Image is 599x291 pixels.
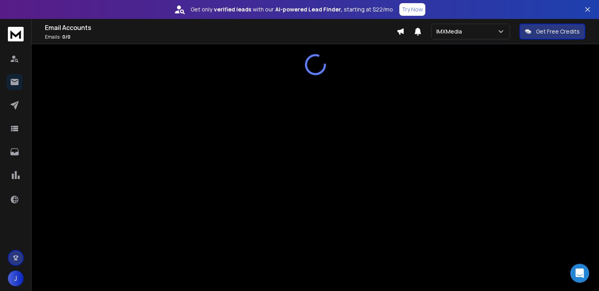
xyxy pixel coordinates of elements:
[45,34,397,40] p: Emails :
[191,6,393,13] p: Get only with our starting at $22/mo
[399,3,425,16] button: Try Now
[214,6,251,13] strong: verified leads
[536,28,580,35] p: Get Free Credits
[275,6,342,13] strong: AI-powered Lead Finder,
[8,270,24,286] button: J
[519,24,585,39] button: Get Free Credits
[62,34,70,40] span: 0 / 0
[8,27,24,41] img: logo
[402,6,423,13] p: Try Now
[436,28,465,35] p: IMXMedia
[570,264,589,283] div: Open Intercom Messenger
[45,23,397,32] h1: Email Accounts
